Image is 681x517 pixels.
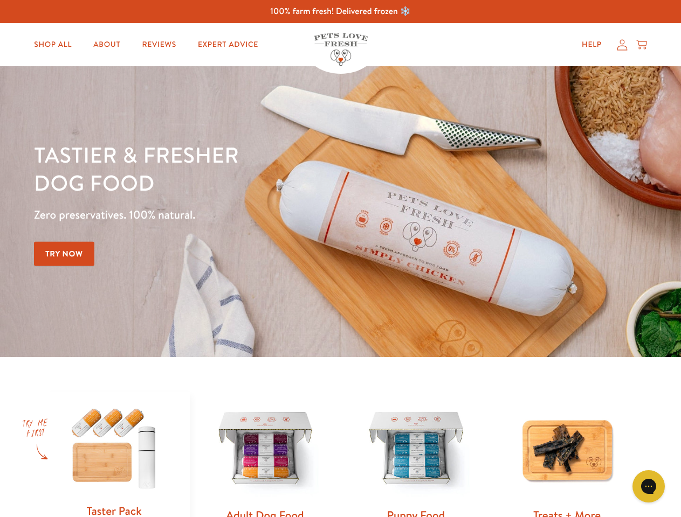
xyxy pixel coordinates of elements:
[573,34,610,55] a: Help
[85,34,129,55] a: About
[627,466,670,506] iframe: Gorgias live chat messenger
[133,34,184,55] a: Reviews
[34,205,443,225] p: Zero preservatives. 100% natural.
[34,242,94,266] a: Try Now
[189,34,267,55] a: Expert Advice
[25,34,80,55] a: Shop All
[314,33,368,66] img: Pets Love Fresh
[34,141,443,197] h1: Tastier & fresher dog food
